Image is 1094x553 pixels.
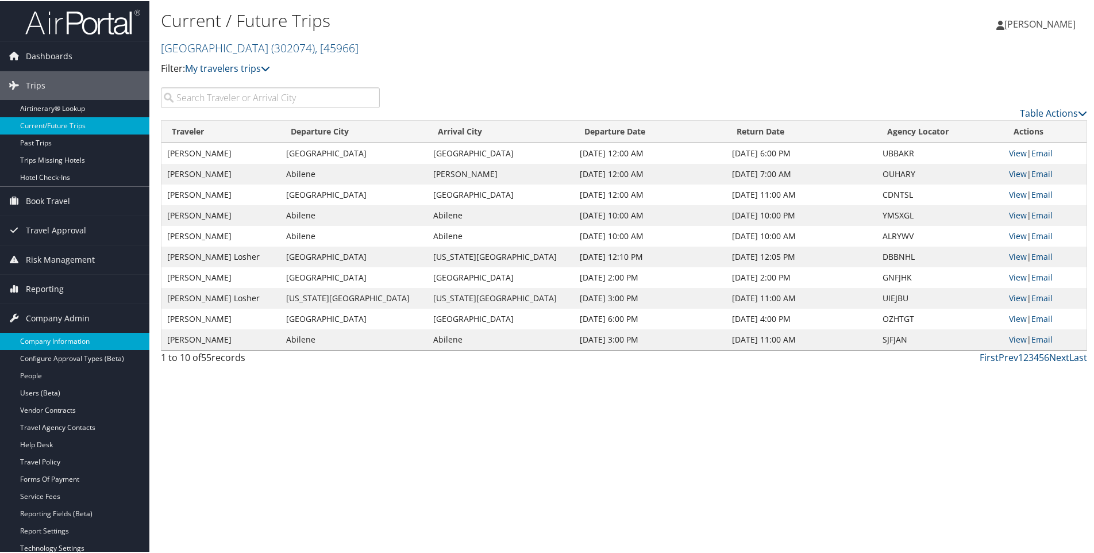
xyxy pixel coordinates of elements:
a: View [1009,271,1027,282]
a: View [1009,250,1027,261]
td: [DATE] 2:00 PM [726,266,877,287]
td: OZHTGT [877,308,1004,328]
a: [GEOGRAPHIC_DATA] [161,39,359,55]
td: [GEOGRAPHIC_DATA] [280,245,427,266]
a: First [980,350,999,363]
td: [DATE] 10:00 AM [726,225,877,245]
img: airportal-logo.png [25,7,140,34]
a: Email [1031,229,1053,240]
td: [DATE] 12:10 PM [574,245,726,266]
td: [DATE] 3:00 PM [574,328,726,349]
a: Email [1031,209,1053,220]
td: YMSXGL [877,204,1004,225]
td: | [1003,287,1087,308]
h1: Current / Future Trips [161,7,779,32]
a: Email [1031,333,1053,344]
a: Email [1031,291,1053,302]
td: Abilene [427,328,574,349]
span: [PERSON_NAME] [1004,17,1076,29]
td: [PERSON_NAME] Losher [161,287,280,308]
td: [DATE] 2:00 PM [574,266,726,287]
td: | [1003,266,1087,287]
td: DBBNHL [877,245,1004,266]
td: [GEOGRAPHIC_DATA] [280,266,427,287]
td: | [1003,183,1087,204]
a: View [1009,229,1027,240]
th: Arrival City: activate to sort column ascending [427,120,574,142]
a: Prev [999,350,1018,363]
a: 3 [1028,350,1034,363]
td: [US_STATE][GEOGRAPHIC_DATA] [427,245,574,266]
td: [PERSON_NAME] [161,183,280,204]
a: Last [1069,350,1087,363]
td: [PERSON_NAME] [161,163,280,183]
span: Travel Approval [26,215,86,244]
span: Trips [26,70,45,99]
td: [DATE] 3:00 PM [574,287,726,308]
a: 4 [1034,350,1039,363]
a: [PERSON_NAME] [996,6,1087,40]
a: View [1009,209,1027,220]
td: [DATE] 12:05 PM [726,245,877,266]
td: | [1003,245,1087,266]
td: | [1003,328,1087,349]
td: GNFJHK [877,266,1004,287]
td: Abilene [280,204,427,225]
td: Abilene [280,163,427,183]
th: Traveler: activate to sort column ascending [161,120,280,142]
span: Dashboards [26,41,72,70]
input: Search Traveler or Arrival City [161,86,380,107]
p: Filter: [161,60,779,75]
td: [PERSON_NAME] [161,225,280,245]
td: [PERSON_NAME] [161,266,280,287]
a: View [1009,188,1027,199]
td: | [1003,225,1087,245]
td: OUHARY [877,163,1004,183]
td: [GEOGRAPHIC_DATA] [280,308,427,328]
a: 1 [1018,350,1023,363]
td: [DATE] 11:00 AM [726,287,877,308]
th: Departure City: activate to sort column ascending [280,120,427,142]
th: Return Date: activate to sort column ascending [726,120,877,142]
td: [PERSON_NAME] [161,142,280,163]
th: Departure Date: activate to sort column descending [574,120,726,142]
td: [DATE] 12:00 AM [574,142,726,163]
a: Email [1031,188,1053,199]
td: | [1003,204,1087,225]
td: CDNTSL [877,183,1004,204]
a: 5 [1039,350,1044,363]
td: [DATE] 10:00 AM [574,225,726,245]
td: [DATE] 11:00 AM [726,328,877,349]
td: [DATE] 7:00 AM [726,163,877,183]
a: View [1009,312,1027,323]
td: Abilene [427,204,574,225]
a: View [1009,147,1027,158]
a: View [1009,167,1027,178]
span: Company Admin [26,303,90,332]
div: 1 to 10 of records [161,350,380,369]
a: Email [1031,147,1053,158]
td: [PERSON_NAME] [161,308,280,328]
td: [GEOGRAPHIC_DATA] [427,308,574,328]
td: [PERSON_NAME] [427,163,574,183]
td: [DATE] 12:00 AM [574,183,726,204]
td: [GEOGRAPHIC_DATA] [280,183,427,204]
td: | [1003,163,1087,183]
td: | [1003,142,1087,163]
td: SJFJAN [877,328,1004,349]
td: [DATE] 6:00 PM [726,142,877,163]
td: [DATE] 12:00 AM [574,163,726,183]
a: Table Actions [1020,106,1087,118]
td: [US_STATE][GEOGRAPHIC_DATA] [280,287,427,308]
td: [US_STATE][GEOGRAPHIC_DATA] [427,287,574,308]
td: [PERSON_NAME] Losher [161,245,280,266]
a: 6 [1044,350,1049,363]
td: Abilene [280,225,427,245]
td: [DATE] 10:00 PM [726,204,877,225]
td: [PERSON_NAME] [161,204,280,225]
td: UBBAKR [877,142,1004,163]
a: My travelers trips [185,61,270,74]
td: [PERSON_NAME] [161,328,280,349]
a: Next [1049,350,1069,363]
span: Book Travel [26,186,70,214]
